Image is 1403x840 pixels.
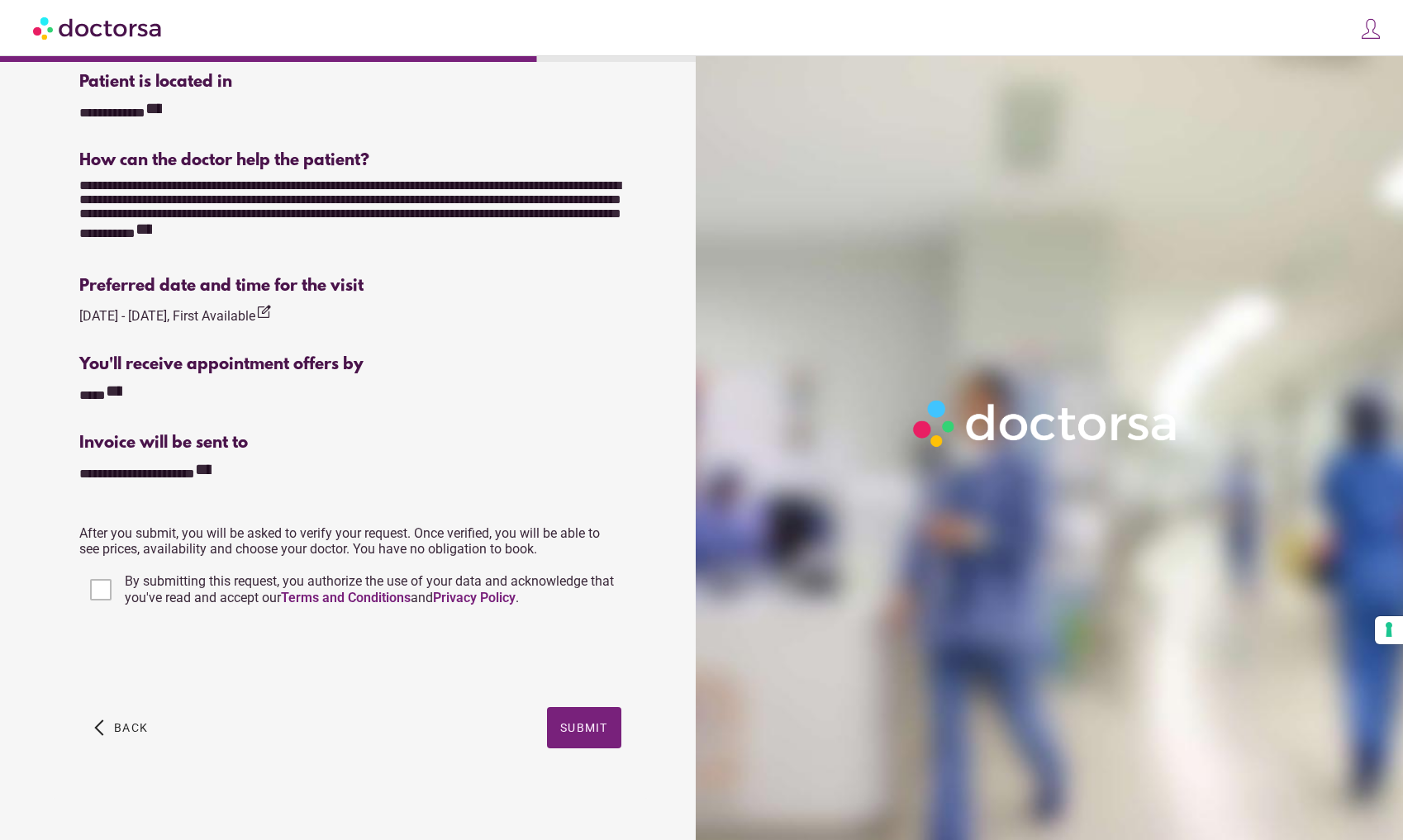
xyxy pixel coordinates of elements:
div: You'll receive appointment offers by [79,355,621,374]
div: Patient is located in [79,73,621,92]
iframe: reCAPTCHA [79,626,331,691]
span: Submit [560,721,608,734]
span: By submitting this request, you authorize the use of your data and acknowledge that you've read a... [125,573,614,605]
div: How can the doctor help the patient? [79,151,621,170]
button: Your consent preferences for tracking technologies [1375,616,1403,644]
button: arrow_back_ios Back [88,707,155,748]
a: Terms and Conditions [281,590,411,605]
img: icons8-customer-100.png [1359,17,1382,40]
img: Doctorsa.com [33,9,164,46]
i: edit_square [255,304,272,320]
a: Privacy Policy [433,590,516,605]
div: [DATE] - [DATE], First Available [79,304,272,326]
button: Submit [547,707,621,748]
div: Invoice will be sent to [79,434,621,453]
img: Logo-Doctorsa-trans-White-partial-flat.png [906,392,1187,455]
div: Preferred date and time for the visit [79,277,621,296]
p: After you submit, you will be asked to verify your request. Once verified, you will be able to se... [79,525,621,557]
span: Back [114,721,148,734]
